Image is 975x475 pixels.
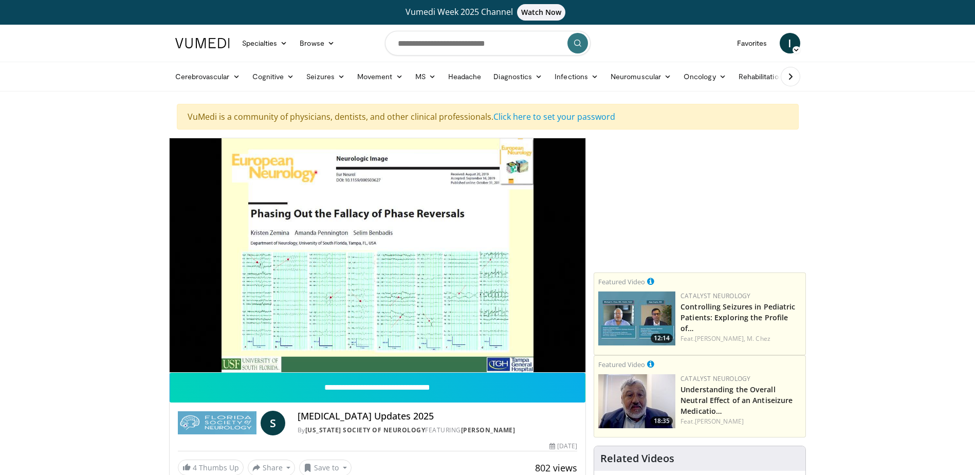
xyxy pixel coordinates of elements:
[598,360,645,369] small: Featured Video
[780,33,800,53] a: I
[651,416,673,426] span: 18:35
[680,302,795,333] a: Controlling Seizures in Pediatric Patients: Exploring the Profile of…
[680,374,750,383] a: Catalyst Neurology
[293,33,341,53] a: Browse
[298,426,577,435] div: By FEATURING
[623,138,777,266] iframe: Advertisement
[300,66,351,87] a: Seizures
[604,66,677,87] a: Neuromuscular
[487,66,548,87] a: Diagnostics
[351,66,409,87] a: Movement
[261,411,285,435] a: S
[548,66,604,87] a: Infections
[598,291,675,345] a: 12:14
[598,374,675,428] a: 18:35
[732,66,789,87] a: Rehabilitation
[680,417,801,426] div: Feat.
[305,426,426,434] a: [US_STATE] Society of Neurology
[169,66,246,87] a: Cerebrovascular
[598,374,675,428] img: 01bfc13d-03a0-4cb7-bbaa-2eb0a1ecb046.png.150x105_q85_crop-smart_upscale.jpg
[680,385,793,416] a: Understanding the Overall Neutral Effect of an Antiseizure Medicatio…
[680,291,750,300] a: Catalyst Neurology
[598,277,645,286] small: Featured Video
[598,291,675,345] img: 5e01731b-4d4e-47f8-b775-0c1d7f1e3c52.png.150x105_q85_crop-smart_upscale.jpg
[680,334,801,343] div: Feat.
[747,334,770,343] a: M. Chez
[677,66,732,87] a: Oncology
[651,334,673,343] span: 12:14
[493,111,615,122] a: Click here to set your password
[246,66,301,87] a: Cognitive
[600,452,674,465] h4: Related Videos
[461,426,516,434] a: [PERSON_NAME]
[731,33,774,53] a: Favorites
[442,66,488,87] a: Headache
[517,4,566,21] span: Watch Now
[236,33,294,53] a: Specialties
[177,4,799,21] a: Vumedi Week 2025 ChannelWatch Now
[406,6,570,17] span: Vumedi Week 2025 Channel
[695,334,745,343] a: [PERSON_NAME],
[170,138,586,373] video-js: Video Player
[695,417,744,426] a: [PERSON_NAME]
[385,31,591,56] input: Search topics, interventions
[298,411,577,422] h4: [MEDICAL_DATA] Updates 2025
[178,411,256,435] img: Florida Society of Neurology
[193,463,197,472] span: 4
[177,104,799,130] div: VuMedi is a community of physicians, dentists, and other clinical professionals.
[549,442,577,451] div: [DATE]
[535,462,577,474] span: 802 views
[175,38,230,48] img: VuMedi Logo
[409,66,442,87] a: MS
